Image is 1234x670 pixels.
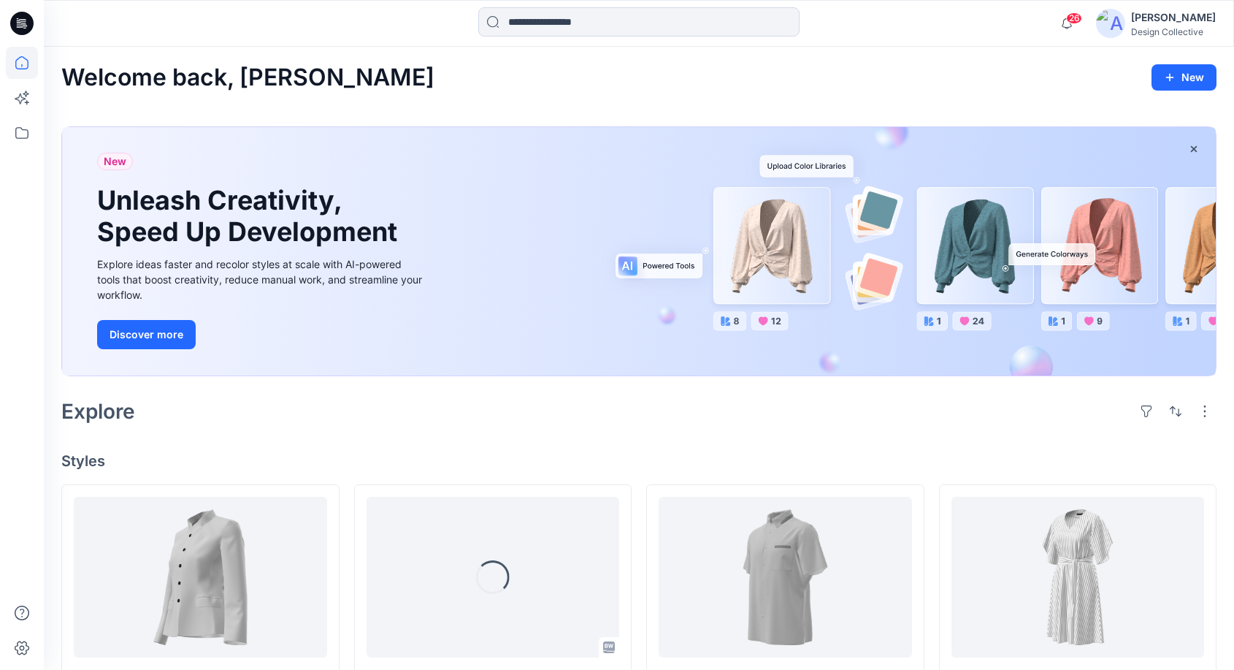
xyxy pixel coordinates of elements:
h2: Explore [61,400,135,423]
button: New [1151,64,1216,91]
h2: Welcome back, [PERSON_NAME] [61,64,434,91]
div: [PERSON_NAME] [1131,9,1216,26]
a: U804-803546 Fourmy Shirt Collar With Curve Trim [659,497,912,658]
a: Discover more [97,320,426,349]
span: 26 [1066,12,1082,24]
a: DC43 AL-804034 Fourmy V Neck Flutter Sleeve Dress [951,497,1205,658]
div: Design Collective [1131,26,1216,37]
span: New [104,153,126,170]
button: Discover more [97,320,196,349]
h4: Styles [61,452,1216,470]
a: JC07-18043 Stand Collar Jacket [74,497,327,658]
h1: Unleash Creativity, Speed Up Development [97,185,404,248]
img: avatar [1096,9,1125,38]
div: Explore ideas faster and recolor styles at scale with AI-powered tools that boost creativity, red... [97,256,426,302]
